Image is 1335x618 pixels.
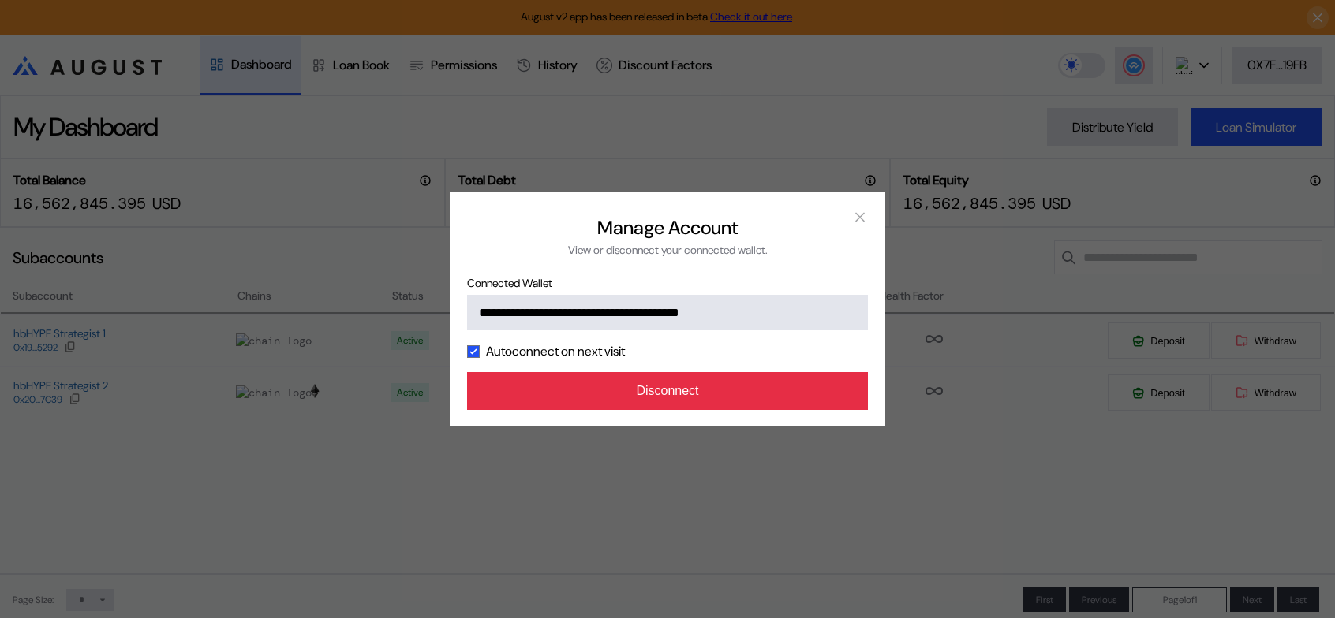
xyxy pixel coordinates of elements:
span: Connected Wallet [467,276,868,290]
div: View or disconnect your connected wallet. [568,243,768,257]
label: Autoconnect on next visit [486,343,625,359]
button: Disconnect [467,372,868,410]
h2: Manage Account [597,215,738,240]
button: close modal [847,204,873,229]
